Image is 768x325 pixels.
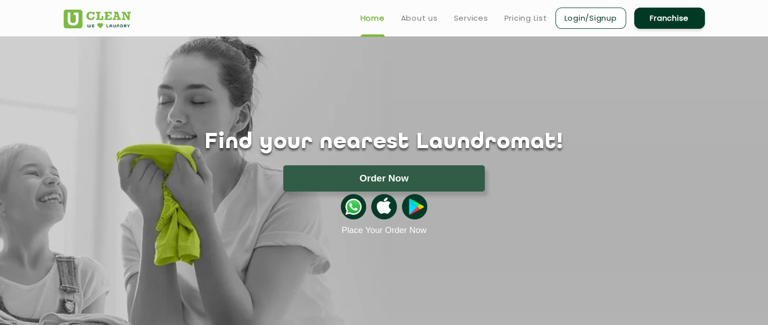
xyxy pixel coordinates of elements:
[341,225,426,236] a: Place Your Order Now
[361,12,385,24] a: Home
[504,12,547,24] a: Pricing List
[64,10,131,28] img: UClean Laundry and Dry Cleaning
[555,8,626,29] a: Login/Signup
[341,194,366,219] img: whatsappicon.png
[634,8,705,29] a: Franchise
[371,194,396,219] img: apple-icon.png
[56,130,712,155] h1: Find your nearest Laundromat!
[283,165,485,192] button: Order Now
[454,12,488,24] a: Services
[401,12,438,24] a: About us
[402,194,427,219] img: playstoreicon.png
